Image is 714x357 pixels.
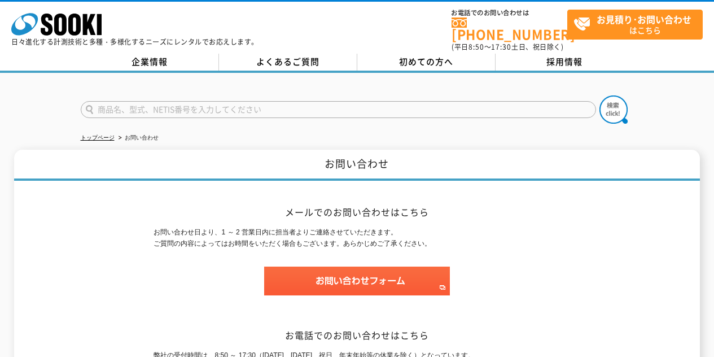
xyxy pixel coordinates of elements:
[11,38,259,45] p: 日々進化する計測技術と多種・多様化するニーズにレンタルでお応えします。
[219,54,357,71] a: よくあるご質問
[81,134,115,141] a: トップページ
[357,54,496,71] a: 初めての方へ
[573,10,702,38] span: はこちら
[597,12,691,26] strong: お見積り･お問い合わせ
[468,42,484,52] span: 8:50
[81,54,219,71] a: 企業情報
[154,206,560,218] h2: メールでのお問い合わせはこちら
[599,95,628,124] img: btn_search.png
[567,10,703,40] a: お見積り･お問い合わせはこちら
[491,42,511,52] span: 17:30
[154,227,560,250] p: お問い合わせ日より、1 ～ 2 営業日内に担当者よりご連絡させていただきます。 ご質問の内容によってはお時間をいただく場合もございます。あらかじめご了承ください。
[154,329,560,341] h2: お電話でのお問い合わせはこちら
[452,10,567,16] span: お電話でのお問い合わせは
[81,101,596,118] input: 商品名、型式、NETIS番号を入力してください
[452,18,567,41] a: [PHONE_NUMBER]
[264,267,450,295] img: お問い合わせフォーム
[452,42,563,52] span: (平日 ～ 土日、祝日除く)
[399,55,453,68] span: 初めての方へ
[14,150,699,181] h1: お問い合わせ
[116,132,159,144] li: お問い合わせ
[496,54,634,71] a: 採用情報
[264,285,450,293] a: お問い合わせフォーム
